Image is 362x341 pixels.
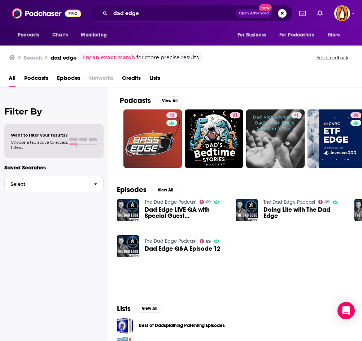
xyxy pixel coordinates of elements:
[24,72,48,87] a: Podcasts
[18,30,39,40] span: Podcasts
[117,318,133,334] a: Best of Dadsplaining Parenting Episodes
[200,239,211,243] a: 69
[334,5,350,21] img: User Profile
[117,235,139,257] img: Dad Edge Q&A Episode 12
[76,28,116,42] button: open menu
[120,96,151,105] h2: Podcasts
[185,109,243,168] a: 61
[152,186,178,194] button: View All
[279,30,314,40] span: For Podcasters
[110,8,236,19] input: Search podcasts, credits, & more...
[117,185,178,194] a: EpisodesView All
[120,96,183,105] a: PodcastsView All
[57,72,80,87] a: Episodes
[318,200,330,204] a: 69
[117,199,139,221] img: Dad Edge LIVE QA with Special Guest Ethan Hagner | Dad Edge Live QA Mastermind
[230,112,240,118] a: 61
[4,164,104,171] p: Saved Searches
[9,72,16,87] a: All
[237,30,266,40] span: For Business
[48,28,72,42] a: Charts
[236,199,258,221] img: Doing Life with The Dad Edge
[157,96,183,105] button: View All
[117,185,147,194] h2: Episodes
[145,199,197,205] a: The Dad Edge Podcast
[206,240,211,243] span: 69
[233,112,237,119] span: 61
[324,200,330,204] span: 69
[145,207,227,219] span: Dad Edge LIVE QA with Special Guest [PERSON_NAME] | Dad Edge Live QA Mastermind
[206,200,211,204] span: 69
[139,321,225,329] a: Best of Dadsplaining Parenting Episodes
[89,72,113,87] span: Networks
[259,4,272,11] span: New
[246,109,305,168] a: 41
[350,112,361,118] a: 60
[4,176,104,192] button: Select
[145,207,227,219] a: Dad Edge LIVE QA with Special Guest Ethan Hagner | Dad Edge Live QA Mastermind
[166,112,177,118] a: 43
[52,30,68,40] span: Charts
[149,72,160,87] a: Lists
[24,54,42,61] h3: Search
[51,54,77,61] h3: dad edge
[136,304,162,313] button: View All
[82,53,135,62] a: Try an exact match
[117,304,131,313] h2: Lists
[334,5,350,21] button: Show profile menu
[5,182,88,186] span: Select
[145,238,197,244] a: The Dad Edge Podcast
[200,200,211,204] a: 69
[239,12,269,15] span: Open Advanced
[294,112,299,119] span: 41
[334,5,350,21] span: Logged in as penguin_portfolio
[263,199,315,205] a: The Dad Edge Podcast
[323,28,349,42] button: open menu
[4,106,104,117] h2: Filter By
[122,72,141,87] a: Credits
[314,7,326,20] a: Show notifications dropdown
[11,133,68,138] span: Want to filter your results?
[123,109,182,168] a: 43
[314,55,350,61] button: Send feedback
[337,302,355,319] div: Open Intercom Messenger
[236,9,272,18] button: Open AdvancedNew
[263,207,346,219] a: Doing Life with The Dad Edge
[328,30,340,40] span: More
[296,7,309,20] a: Show notifications dropdown
[291,112,302,118] a: 41
[91,5,293,22] div: Search podcasts, credits, & more...
[117,304,162,313] a: ListsView All
[145,246,221,252] a: Dad Edge Q&A Episode 12
[353,112,358,119] span: 60
[169,112,174,119] span: 43
[12,7,81,20] img: Podchaser - Follow, Share and Rate Podcasts
[136,53,199,62] span: for more precise results
[275,28,324,42] button: open menu
[81,30,106,40] span: Monitoring
[13,28,48,42] button: open menu
[232,28,275,42] button: open menu
[11,140,68,150] span: Choose a tab above to access filters.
